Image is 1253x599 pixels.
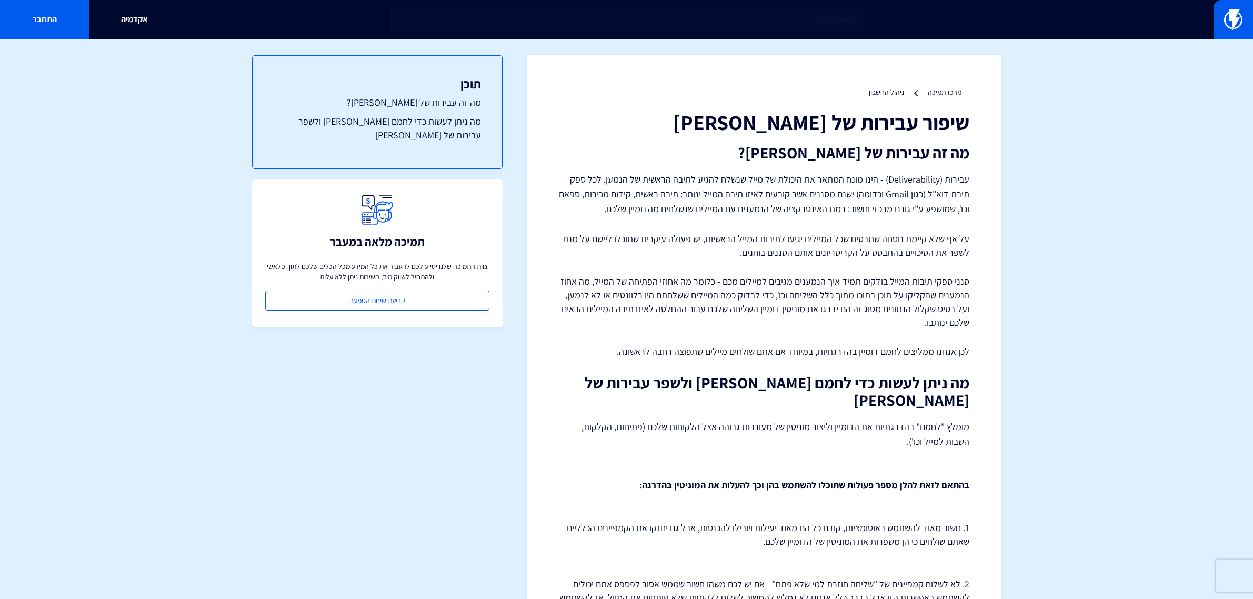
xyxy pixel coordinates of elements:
p: מומלץ "לחמם" בהדרגתיות את הדומיין וליצור מוניטין של מעורבות גבוהה אצל הלקוחות שלכם (פתיחות, הקלקו... [559,420,969,449]
input: חיפוש מהיר... [390,8,864,32]
h3: תמיכה מלאה במעבר [330,235,425,248]
a: ניהול החשבון [869,87,904,97]
p: עבירות (Deliverability) - הינו מונח המתאר את היכולת של מייל שנשלח להגיע לתיבה הראשית של הנמען. לכ... [559,172,969,216]
a: מרכז תמיכה [928,87,961,97]
h3: תוכן [274,77,481,91]
p: 1. חשוב מאוד להשתמש באוטומציות, קודם כל הם מאוד יעילות ויובילו להכנסות, אבל גם יחזקו את הקמפיינים... [559,507,969,548]
a: קביעת שיחת הטמעה [265,291,489,311]
h2: מה זה עבירות של [PERSON_NAME]? [559,144,969,162]
p: לכן אנחנו ממליצים לחמם דומיין בהדרגתיות, במיוחד אם אתם שולחים מיילים שתפוצה רחבה לראשונה. [559,345,969,358]
a: מה זה עבירות של [PERSON_NAME]? [274,96,481,109]
strong: בהתאם לזאת להלן מספר פעולות שתוכלו להשתמש בהן וכך להעלות את המוניטין בהדרגה: [639,479,969,491]
h1: שיפור עבירות של [PERSON_NAME] [559,111,969,134]
p: צוות התמיכה שלנו יסייע לכם להעביר את כל המידע מכל הכלים שלכם לתוך פלאשי ולהתחיל לשווק מיד, השירות... [265,261,489,282]
p: על אף שלא קיימת נוסחה שתבטיח שכל המיילים יגיעו לתיבות המייל הראשיות, יש פעולה עיקרית שתוכלו ליישם... [559,232,969,259]
h2: מה ניתן לעשות כדי לחמם [PERSON_NAME] ולשפר עבירות של [PERSON_NAME] [559,374,969,409]
a: מה ניתן לעשות כדי לחמם [PERSON_NAME] ולשפר עבירות של [PERSON_NAME] [274,115,481,142]
p: סנני ספקי תיבות המייל בודקים תמיד איך הנמענים מגיבים למיילים מכם - כלומר מה אחוזי הפתיחה של המייל... [559,275,969,329]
